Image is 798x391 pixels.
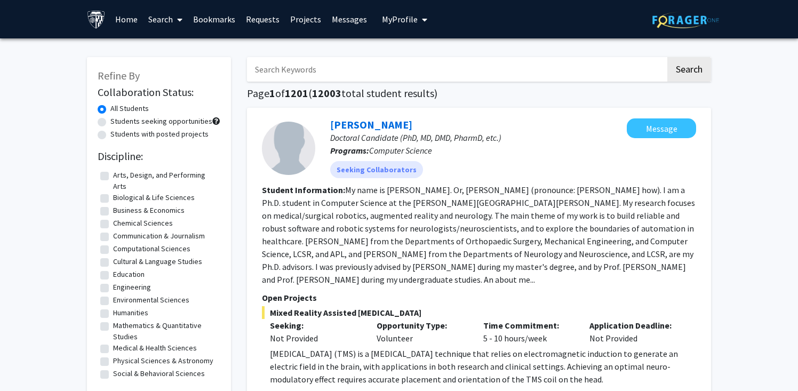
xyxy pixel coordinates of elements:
label: Social & Behavioral Sciences [113,368,205,379]
span: Refine By [98,69,140,82]
a: Messages [326,1,372,38]
p: Opportunity Type: [377,319,467,332]
div: Not Provided [581,319,688,345]
span: Mixed Reality Assisted [MEDICAL_DATA] [262,306,696,319]
a: Projects [285,1,326,38]
span: 12003 [312,86,341,100]
label: Students with posted projects [110,129,209,140]
b: Student Information: [262,185,345,195]
img: Johns Hopkins University Logo [87,10,106,29]
a: Home [110,1,143,38]
label: Cultural & Language Studies [113,256,202,267]
span: My Profile [382,14,418,25]
h2: Discipline: [98,150,220,163]
a: Search [143,1,188,38]
span: Computer Science [369,145,432,156]
b: Programs: [330,145,369,156]
div: Volunteer [369,319,475,345]
p: Time Commitment: [483,319,574,332]
label: Biological & Life Sciences [113,192,195,203]
p: Seeking: [270,319,361,332]
span: Open Projects [262,292,317,303]
a: [PERSON_NAME] [330,118,412,131]
span: 1201 [285,86,308,100]
span: Doctoral Candidate (PhD, MD, DMD, PharmD, etc.) [330,132,501,143]
h2: Collaboration Status: [98,86,220,99]
label: Environmental Sciences [113,294,189,306]
input: Search Keywords [247,57,666,82]
div: 5 - 10 hours/week [475,319,582,345]
iframe: Chat [8,343,45,383]
h1: Page of ( total student results) [247,87,711,100]
p: Application Deadline: [589,319,680,332]
label: Education [113,269,145,280]
label: Communication & Journalism [113,230,205,242]
mat-chip: Seeking Collaborators [330,161,423,178]
label: Engineering [113,282,151,293]
label: Humanities [113,307,148,318]
label: Students seeking opportunities [110,116,212,127]
a: Bookmarks [188,1,241,38]
fg-read-more: My name is [PERSON_NAME]. Or, [PERSON_NAME] (pronounce: [PERSON_NAME] how). I am a Ph.D. student ... [262,185,695,285]
label: Physical Sciences & Astronomy [113,355,213,366]
label: Mathematics & Quantitative Studies [113,320,218,342]
label: Medical & Health Sciences [113,342,197,354]
img: ForagerOne Logo [652,12,719,28]
a: Requests [241,1,285,38]
span: [MEDICAL_DATA] (TMS) is a [MEDICAL_DATA] technique that relies on electromagnetic induction to ge... [270,348,678,385]
label: Chemical Sciences [113,218,173,229]
button: Search [667,57,711,82]
label: Computational Sciences [113,243,190,254]
label: Arts, Design, and Performing Arts [113,170,218,192]
label: All Students [110,103,149,114]
button: Message Yihao Liu [627,118,696,138]
span: 1 [269,86,275,100]
label: Business & Economics [113,205,185,216]
div: Not Provided [270,332,361,345]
